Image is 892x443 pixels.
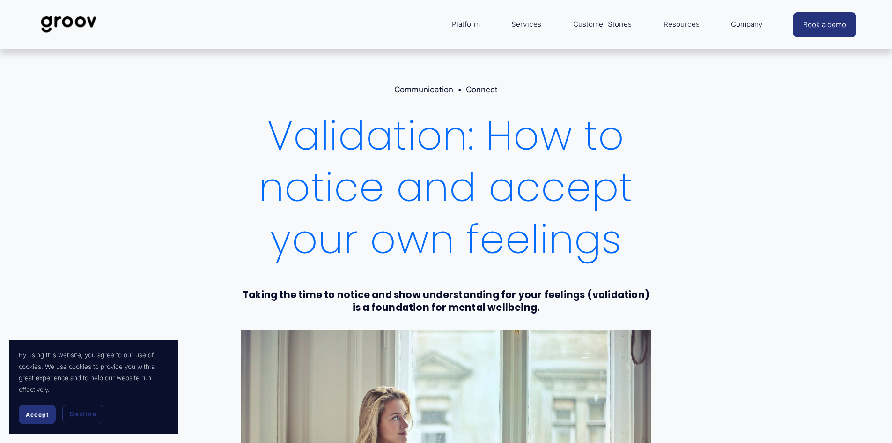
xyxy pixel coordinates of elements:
[731,18,763,31] span: Company
[507,13,546,36] a: Services
[243,288,651,314] strong: Taking the time to notice and show understanding for your feelings (validation) is a foundation f...
[447,13,485,36] a: folder dropdown
[726,13,767,36] a: folder dropdown
[394,85,453,94] a: Communication
[659,13,704,36] a: folder dropdown
[466,85,498,94] a: Connect
[26,411,49,418] span: Accept
[19,349,169,395] p: By using this website, you agree to our use of cookies. We use cookies to provide you with a grea...
[62,405,103,424] button: Decline
[36,9,102,40] img: Groov | Workplace Science Platform | Unlock Performance | Drive Results
[793,12,856,37] a: Book a demo
[19,405,56,424] button: Accept
[241,110,651,266] h1: Validation: How to notice and accept your own feelings
[568,13,636,36] a: Customer Stories
[9,340,178,434] section: Cookie banner
[663,18,700,31] span: Resources
[70,410,96,419] span: Decline
[452,18,480,31] span: Platform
